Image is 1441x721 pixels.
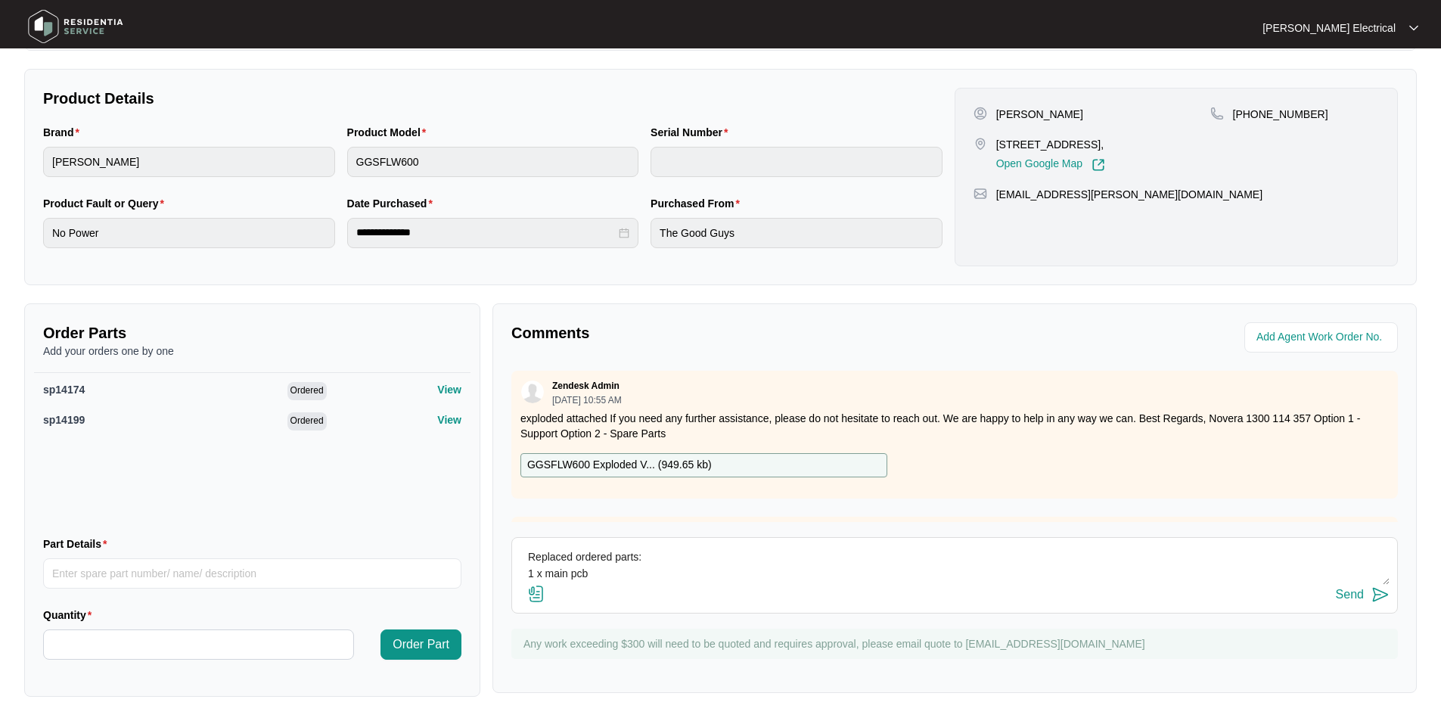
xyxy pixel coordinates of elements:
[43,384,85,396] span: sp14174
[356,225,616,241] input: Date Purchased
[974,187,987,200] img: map-pin
[651,218,943,248] input: Purchased From
[43,536,113,552] label: Part Details
[552,396,622,405] p: [DATE] 10:55 AM
[521,381,544,403] img: user.svg
[43,322,461,343] p: Order Parts
[651,125,734,140] label: Serial Number
[380,629,461,660] button: Order Part
[43,218,335,248] input: Product Fault or Query
[287,412,327,430] span: Ordered
[437,412,461,427] p: View
[347,125,433,140] label: Product Model
[1256,328,1389,347] input: Add Agent Work Order No.
[23,4,129,49] img: residentia service logo
[393,636,449,654] span: Order Part
[996,107,1083,122] p: [PERSON_NAME]
[651,147,943,177] input: Serial Number
[651,196,746,211] label: Purchased From
[552,380,620,392] p: Zendesk Admin
[43,414,85,426] span: sp14199
[996,137,1105,152] p: [STREET_ADDRESS],
[43,147,335,177] input: Brand
[523,636,1390,651] p: Any work exceeding $300 will need to be quoted and requires approval, please email quote to [EMAI...
[520,545,1390,585] textarea: Replaced ordered parts: 1 x main pcb 1 x control pcb Washing machine will still not send power to...
[974,107,987,120] img: user-pin
[1233,107,1328,122] p: [PHONE_NUMBER]
[974,137,987,151] img: map-pin
[1092,158,1105,172] img: Link-External
[1210,107,1224,120] img: map-pin
[996,187,1262,202] p: [EMAIL_ADDRESS][PERSON_NAME][DOMAIN_NAME]
[520,411,1389,441] p: exploded attached If you need any further assistance, please do not hesitate to reach out. We are...
[347,196,439,211] label: Date Purchased
[1336,588,1364,601] div: Send
[527,457,712,474] p: GGSFLW600 Exploded V... ( 949.65 kb )
[527,585,545,603] img: file-attachment-doc.svg
[1336,585,1390,605] button: Send
[43,88,943,109] p: Product Details
[1262,20,1396,36] p: [PERSON_NAME] Electrical
[1371,586,1390,604] img: send-icon.svg
[437,382,461,397] p: View
[996,158,1105,172] a: Open Google Map
[43,343,461,359] p: Add your orders one by one
[287,382,327,400] span: Ordered
[43,558,461,589] input: Part Details
[43,196,170,211] label: Product Fault or Query
[1409,24,1418,32] img: dropdown arrow
[43,125,85,140] label: Brand
[347,147,639,177] input: Product Model
[44,630,353,659] input: Quantity
[43,608,98,623] label: Quantity
[511,322,944,343] p: Comments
